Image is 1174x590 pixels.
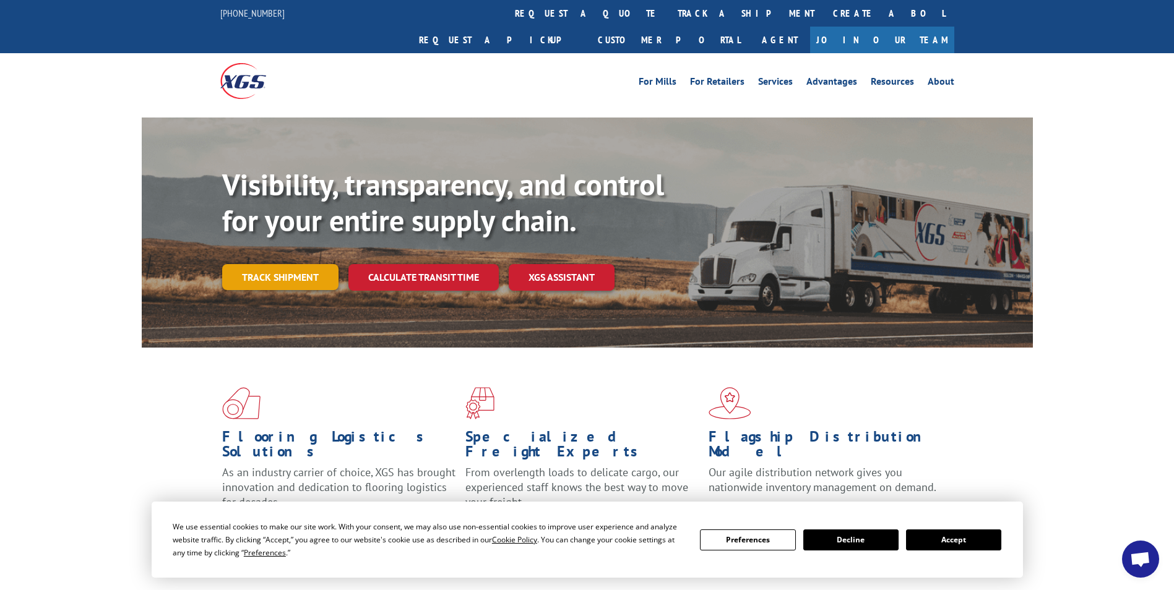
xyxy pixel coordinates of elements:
b: Visibility, transparency, and control for your entire supply chain. [222,165,664,239]
span: Our agile distribution network gives you nationwide inventory management on demand. [709,465,936,494]
a: About [928,77,954,90]
button: Accept [906,529,1001,550]
a: Calculate transit time [348,264,499,291]
button: Decline [803,529,899,550]
img: xgs-icon-total-supply-chain-intelligence-red [222,387,261,419]
h1: Flooring Logistics Solutions [222,429,456,465]
a: Request a pickup [410,27,589,53]
a: Track shipment [222,264,339,290]
a: For Mills [639,77,676,90]
div: We use essential cookies to make our site work. With your consent, we may also use non-essential ... [173,520,685,559]
div: Cookie Consent Prompt [152,502,1023,578]
a: Resources [871,77,914,90]
a: Join Our Team [810,27,954,53]
img: xgs-icon-focused-on-flooring-red [465,387,494,419]
span: Cookie Policy [492,534,537,545]
a: Customer Portal [589,27,749,53]
h1: Flagship Distribution Model [709,429,943,465]
button: Preferences [700,529,795,550]
img: xgs-icon-flagship-distribution-model-red [709,387,751,419]
span: As an industry carrier of choice, XGS has brought innovation and dedication to flooring logistics... [222,465,455,509]
a: [PHONE_NUMBER] [220,7,285,19]
p: From overlength loads to delicate cargo, our experienced staff knows the best way to move your fr... [465,465,699,520]
a: Agent [749,27,810,53]
a: Services [758,77,793,90]
span: Preferences [244,547,286,558]
a: For Retailers [690,77,745,90]
h1: Specialized Freight Experts [465,429,699,465]
div: Open chat [1122,541,1159,578]
a: Advantages [806,77,857,90]
a: XGS ASSISTANT [509,264,615,291]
